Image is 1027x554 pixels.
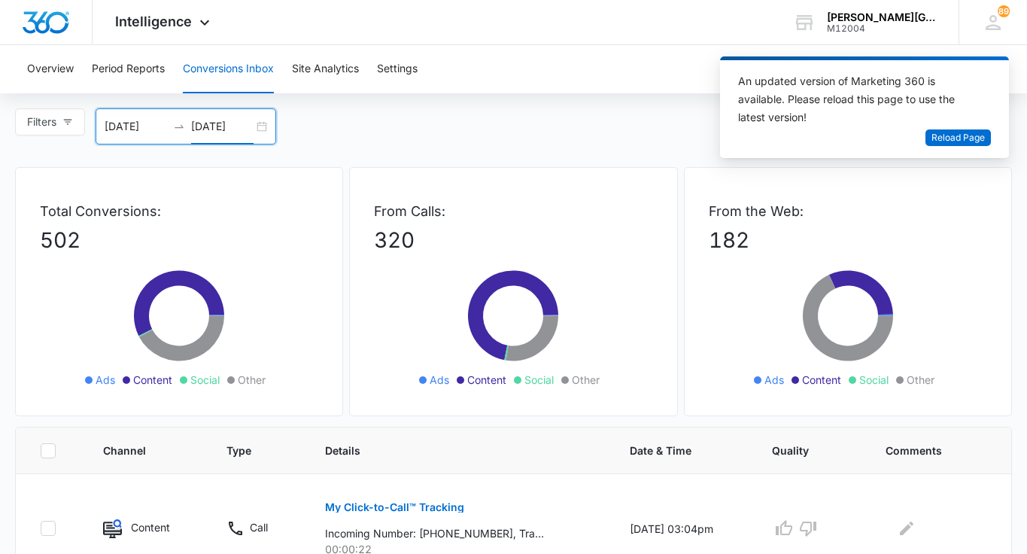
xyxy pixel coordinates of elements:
[325,502,464,513] p: My Click-to-Call™ Tracking
[886,443,965,458] span: Comments
[92,45,165,93] button: Period Reports
[190,372,220,388] span: Social
[467,372,506,388] span: Content
[524,372,554,388] span: Social
[325,489,464,525] button: My Click-to-Call™ Tracking
[859,372,889,388] span: Social
[931,131,985,145] span: Reload Page
[183,45,274,93] button: Conversions Inbox
[630,443,715,458] span: Date & Time
[325,443,572,458] span: Details
[115,14,192,29] span: Intelligence
[238,372,266,388] span: Other
[802,372,841,388] span: Content
[15,108,85,135] button: Filters
[133,372,172,388] span: Content
[374,224,652,256] p: 320
[173,120,185,132] span: to
[131,519,170,535] p: Content
[325,525,544,541] p: Incoming Number: [PHONE_NUMBER], Tracking Number: [PHONE_NUMBER], Ring To: [PHONE_NUMBER], Caller...
[895,516,919,540] button: Edit Comments
[907,372,934,388] span: Other
[377,45,418,93] button: Settings
[27,114,56,130] span: Filters
[709,201,987,221] p: From the Web:
[374,201,652,221] p: From Calls:
[998,5,1010,17] span: 89
[572,372,600,388] span: Other
[96,372,115,388] span: Ads
[772,443,827,458] span: Quality
[226,443,267,458] span: Type
[925,129,991,147] button: Reload Page
[103,443,169,458] span: Channel
[998,5,1010,17] div: notifications count
[827,23,937,34] div: account id
[827,11,937,23] div: account name
[738,72,973,126] div: An updated version of Marketing 360 is available. Please reload this page to use the latest version!
[709,224,987,256] p: 182
[764,372,784,388] span: Ads
[40,201,318,221] p: Total Conversions:
[40,224,318,256] p: 502
[292,45,359,93] button: Site Analytics
[250,519,268,535] p: Call
[430,372,449,388] span: Ads
[173,120,185,132] span: swap-right
[105,118,167,135] input: Start date
[191,118,254,135] input: End date
[27,45,74,93] button: Overview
